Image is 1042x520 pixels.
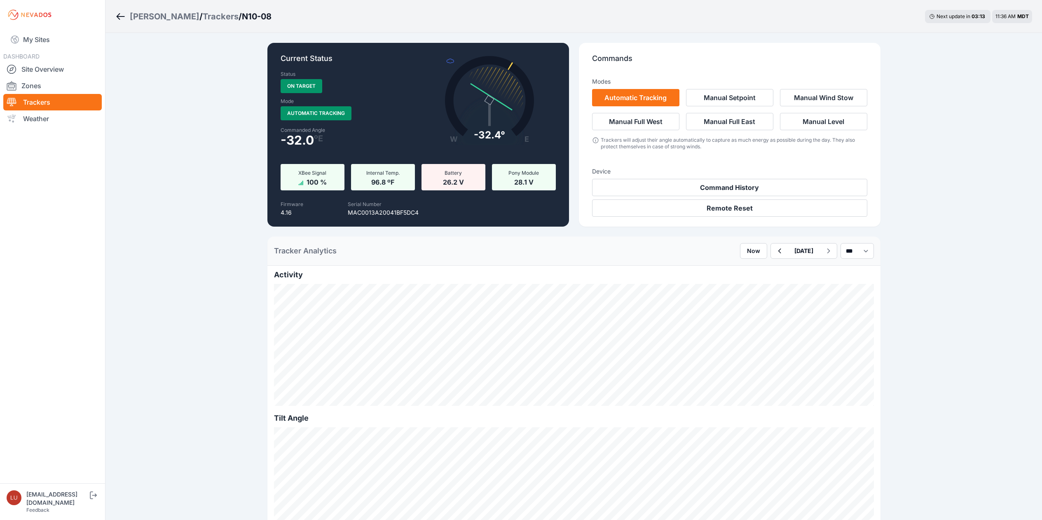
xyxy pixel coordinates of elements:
a: Feedback [26,507,49,513]
div: Trackers will adjust their angle automatically to capture as much energy as possible during the d... [601,137,867,150]
label: Serial Number [348,201,382,207]
label: Mode [281,98,294,105]
button: Remote Reset [592,199,867,217]
h3: Modes [592,77,611,86]
span: Internal Temp. [366,170,400,176]
div: 03 : 13 [972,13,986,20]
button: Now [740,243,767,259]
img: Nevados [7,8,53,21]
a: Trackers [3,94,102,110]
span: 28.1 V [514,176,534,186]
p: MAC0013A20041BF5DC4 [348,208,419,217]
h3: Device [592,167,867,176]
a: [PERSON_NAME] [130,11,199,22]
span: XBee Signal [298,170,326,176]
p: 4.16 [281,208,303,217]
a: Zones [3,77,102,94]
button: Command History [592,179,867,196]
button: Manual Full East [686,113,773,130]
span: On Target [281,79,322,93]
a: Trackers [203,11,239,22]
button: Manual Full West [592,113,679,130]
button: Automatic Tracking [592,89,679,106]
span: º E [314,135,323,142]
button: [DATE] [788,244,820,258]
span: Pony Module [508,170,539,176]
a: My Sites [3,30,102,49]
div: -32.4° [474,129,505,142]
span: Next update in [937,13,970,19]
span: MDT [1017,13,1029,19]
h2: Activity [274,269,874,281]
a: Site Overview [3,61,102,77]
h2: Tracker Analytics [274,245,337,257]
span: 11:36 AM [995,13,1016,19]
span: 26.2 V [443,176,464,186]
p: Current Status [281,53,556,71]
h2: Tilt Angle [274,412,874,424]
img: luke.beaumont@nevados.solar [7,490,21,505]
span: / [199,11,203,22]
nav: Breadcrumb [115,6,272,27]
label: Commanded Angle [281,127,413,134]
span: DASHBOARD [3,53,40,60]
span: Battery [445,170,462,176]
h3: N10-08 [242,11,272,22]
span: 96.8 ºF [371,176,394,186]
span: / [239,11,242,22]
span: -32.0 [281,135,314,145]
label: Status [281,71,295,77]
span: 100 % [307,176,327,186]
button: Manual Setpoint [686,89,773,106]
button: Manual Level [780,113,867,130]
button: Manual Wind Stow [780,89,867,106]
p: Commands [592,53,867,71]
a: Weather [3,110,102,127]
div: [EMAIL_ADDRESS][DOMAIN_NAME] [26,490,88,507]
span: Automatic Tracking [281,106,351,120]
label: Firmware [281,201,303,207]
